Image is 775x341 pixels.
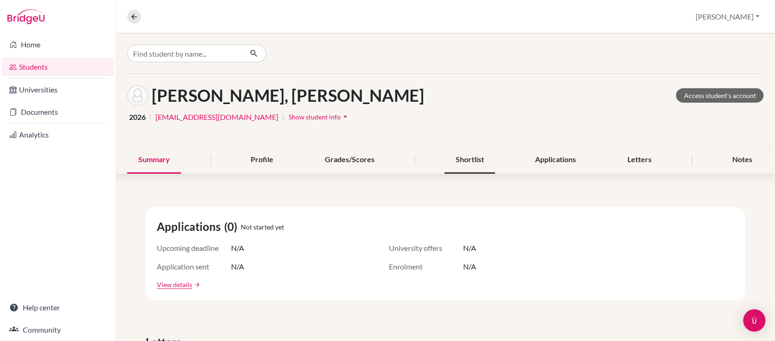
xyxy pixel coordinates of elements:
[127,146,181,174] div: Summary
[692,8,764,26] button: [PERSON_NAME]
[2,125,114,144] a: Analytics
[155,111,278,123] a: [EMAIL_ADDRESS][DOMAIN_NAME]
[282,111,284,123] span: |
[389,261,463,272] span: Enrolment
[224,218,241,235] span: (0)
[288,110,350,124] button: Show student infoarrow_drop_down
[2,103,114,121] a: Documents
[616,146,663,174] div: Letters
[289,113,341,121] span: Show student info
[7,9,45,24] img: Bridge-U
[240,146,285,174] div: Profile
[445,146,495,174] div: Shortlist
[314,146,386,174] div: Grades/Scores
[231,243,244,254] span: N/A
[129,111,146,123] span: 2026
[152,85,424,105] h1: [PERSON_NAME], [PERSON_NAME]
[231,261,244,272] span: N/A
[463,261,476,272] span: N/A
[524,146,588,174] div: Applications
[389,243,463,254] span: University offers
[743,309,766,332] div: Open Intercom Messenger
[2,80,114,99] a: Universities
[2,35,114,54] a: Home
[157,243,231,254] span: Upcoming deadline
[149,111,152,123] span: |
[127,45,242,62] input: Find student by name...
[157,218,224,235] span: Applications
[2,58,114,76] a: Students
[127,85,148,106] img: Lanruo WANG's avatar
[157,261,231,272] span: Application sent
[676,88,764,103] a: Access student's account
[157,280,192,289] a: View details
[2,298,114,317] a: Help center
[192,282,200,288] a: arrow_forward
[722,146,764,174] div: Notes
[341,112,350,121] i: arrow_drop_down
[463,243,476,254] span: N/A
[241,222,284,232] span: Not started yet
[2,321,114,339] a: Community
